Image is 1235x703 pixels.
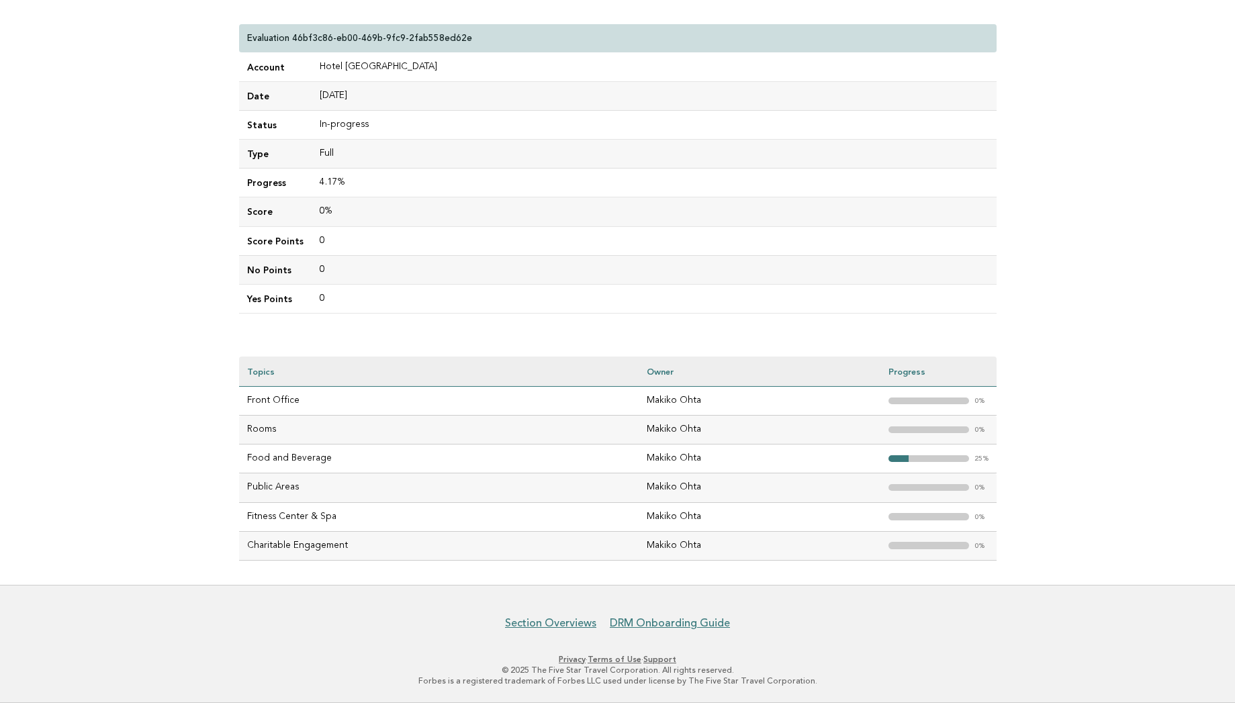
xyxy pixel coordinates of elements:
[239,226,312,255] td: Score Points
[639,502,880,531] td: Makiko Ohta
[239,357,639,387] th: Topics
[239,502,639,531] td: Fitness Center & Spa
[312,226,997,255] td: 0
[239,387,639,416] td: Front Office
[207,654,1029,665] p: · ·
[312,140,997,169] td: Full
[559,655,586,664] a: Privacy
[639,444,880,473] td: Makiko Ohta
[974,455,989,463] em: 25%
[312,53,997,82] td: Hotel [GEOGRAPHIC_DATA]
[888,455,909,463] strong: ">
[312,255,997,284] td: 0
[239,473,639,502] td: Public Areas
[207,675,1029,686] p: Forbes is a registered trademark of Forbes LLC used under license by The Five Star Travel Corpora...
[239,255,312,284] td: No Points
[974,426,987,434] em: 0%
[505,616,596,630] a: Section Overviews
[312,197,997,226] td: 0%
[639,357,880,387] th: Owner
[247,32,472,44] p: Evaluation 46bf3c86-eb00-469b-9fc9-2fab558ed62e
[610,616,730,630] a: DRM Onboarding Guide
[639,416,880,444] td: Makiko Ohta
[880,357,997,387] th: Progress
[312,169,997,197] td: 4.17%
[207,665,1029,675] p: © 2025 The Five Star Travel Corporation. All rights reserved.
[239,53,312,82] td: Account
[588,655,641,664] a: Terms of Use
[239,416,639,444] td: Rooms
[312,284,997,313] td: 0
[974,397,987,405] em: 0%
[639,531,880,560] td: Makiko Ohta
[239,444,639,473] td: Food and Beverage
[312,111,997,140] td: In-progress
[974,514,987,521] em: 0%
[643,655,676,664] a: Support
[974,543,987,550] em: 0%
[239,169,312,197] td: Progress
[239,284,312,313] td: Yes Points
[239,140,312,169] td: Type
[639,387,880,416] td: Makiko Ohta
[639,473,880,502] td: Makiko Ohta
[239,531,639,560] td: Charitable Engagement
[239,82,312,111] td: Date
[312,82,997,111] td: [DATE]
[239,111,312,140] td: Status
[239,197,312,226] td: Score
[974,484,987,491] em: 0%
